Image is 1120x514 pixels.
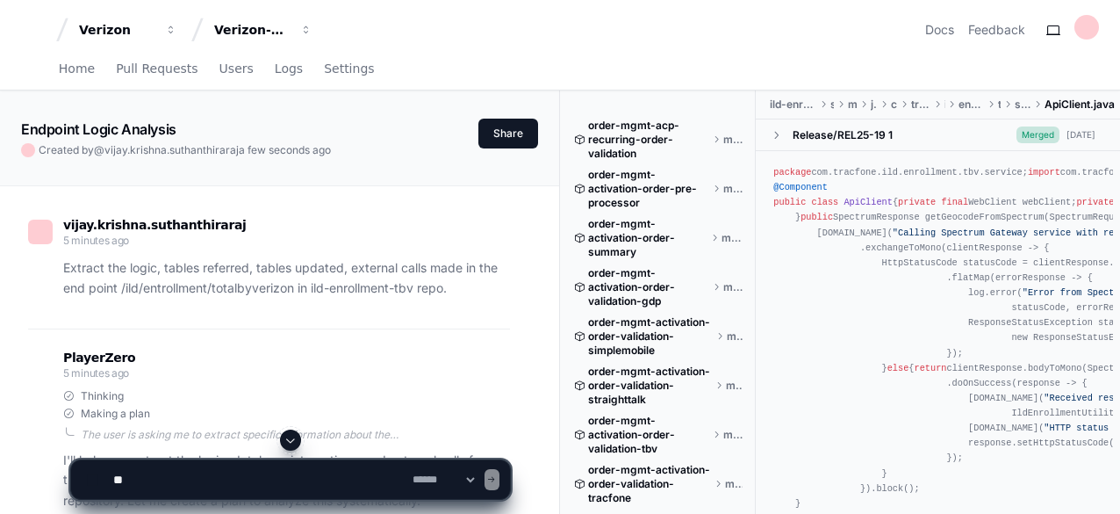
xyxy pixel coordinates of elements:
span: order-mgmt-activation-order-summary [588,217,707,259]
span: master [723,182,743,196]
span: @Component [773,182,828,192]
span: ild-enrollment-tbv [770,98,816,112]
span: order-mgmt-activation-order-validation-straighttalk [588,365,712,407]
span: import [1028,167,1060,177]
span: order-mgmt-activation-order-pre-processor [588,168,709,210]
a: Logs [275,49,303,90]
button: Verizon [72,14,184,46]
span: src [830,98,834,112]
span: Merged [1016,127,1059,143]
span: public [773,197,806,207]
span: class [811,197,838,207]
a: Docs [925,21,954,39]
span: com [891,98,898,112]
div: Release/REL25-19 1 [793,128,893,142]
span: public [801,212,833,222]
app-text-character-animate: Endpoint Logic Analysis [21,120,176,138]
span: ApiClient [844,197,892,207]
span: master [727,329,743,344]
span: Home [59,63,95,74]
span: vijay.krishna.suthanthiraraj [63,218,246,232]
span: order-mgmt-activation-order-validation-gdp [588,266,709,308]
span: main [848,98,856,112]
span: final [941,197,968,207]
span: order-mgmt-acp-recurring-order-validation [588,119,709,161]
span: master [722,231,743,245]
span: tbv [998,98,1002,112]
span: Making a plan [81,407,150,421]
span: tracfone [911,98,930,112]
p: Extract the logic, tables referred, tables updated, external calls made in the end point /ild/ent... [63,258,510,299]
span: service [1015,98,1030,112]
span: Pull Requests [116,63,197,74]
button: Share [478,119,538,148]
span: Users [219,63,254,74]
a: Users [219,49,254,90]
button: Feedback [968,21,1025,39]
a: Settings [324,49,374,90]
span: java [871,98,877,112]
span: master [726,379,743,393]
span: master [723,133,743,147]
a: Pull Requests [116,49,197,90]
span: Created by [39,143,331,157]
span: return [915,363,947,373]
div: [DATE] [1066,128,1095,141]
span: a few seconds ago [239,143,331,156]
a: Home [59,49,95,90]
div: Verizon-Clarify-Order-Management [214,21,290,39]
span: master [723,428,743,442]
span: Settings [324,63,374,74]
span: order-mgmt-activation-order-validation-simplemobile [588,315,713,358]
div: Verizon [79,21,154,39]
span: master [723,280,743,294]
span: vijay.krishna.suthanthiraraj [104,143,239,156]
span: enrollment [958,98,983,112]
span: ild [944,98,945,112]
span: else [887,363,909,373]
span: private [898,197,936,207]
span: 5 minutes ago [63,366,129,380]
span: @ [94,143,104,156]
span: 5 minutes ago [63,234,129,247]
span: ApiClient.java [1045,98,1115,112]
span: private [1076,197,1114,207]
span: Logs [275,63,303,74]
div: The user is asking me to extract specific information about the `/ild/entrollment/totalbyverizon`... [81,428,510,442]
span: Thinking [81,389,124,403]
span: PlayerZero [63,352,135,363]
span: order-mgmt-activation-order-validation-tbv [588,414,709,456]
button: Verizon-Clarify-Order-Management [207,14,319,46]
span: package [773,167,811,177]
